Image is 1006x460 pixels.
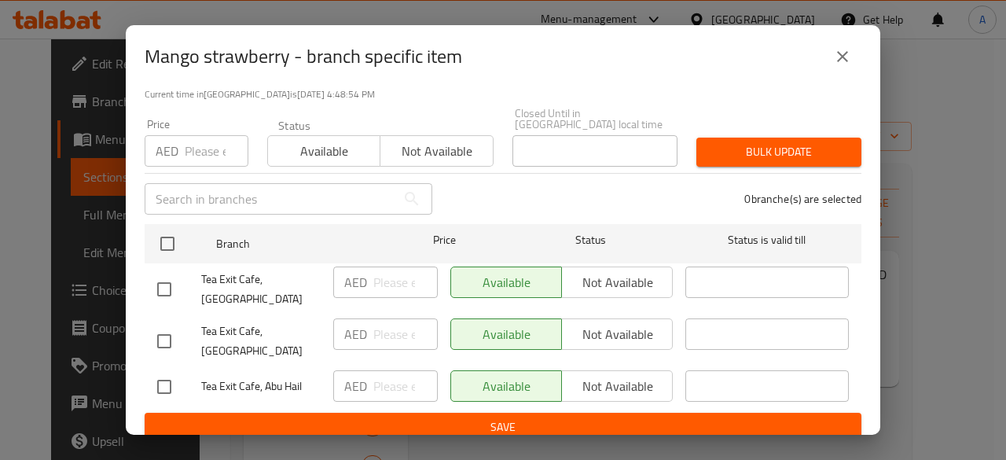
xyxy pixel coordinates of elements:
[373,370,438,402] input: Please enter price
[709,142,849,162] span: Bulk update
[274,140,374,163] span: Available
[267,135,380,167] button: Available
[373,267,438,298] input: Please enter price
[509,230,673,250] span: Status
[157,418,849,437] span: Save
[156,142,178,160] p: AED
[685,230,849,250] span: Status is valid till
[344,273,367,292] p: AED
[145,183,396,215] input: Search in branches
[145,87,861,101] p: Current time in [GEOGRAPHIC_DATA] is [DATE] 4:48:54 PM
[392,230,497,250] span: Price
[201,377,321,396] span: Tea Exit Cafe, Abu Hail
[145,44,462,69] h2: Mango strawberry - branch specific item
[201,270,321,309] span: Tea Exit Cafe, [GEOGRAPHIC_DATA]
[185,135,248,167] input: Please enter price
[344,325,367,344] p: AED
[824,38,861,75] button: close
[201,322,321,361] span: Tea Exit Cafe, [GEOGRAPHIC_DATA]
[387,140,486,163] span: Not available
[216,234,380,254] span: Branch
[744,191,861,207] p: 0 branche(s) are selected
[373,318,438,350] input: Please enter price
[696,138,861,167] button: Bulk update
[344,377,367,396] p: AED
[145,413,861,442] button: Save
[380,135,493,167] button: Not available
